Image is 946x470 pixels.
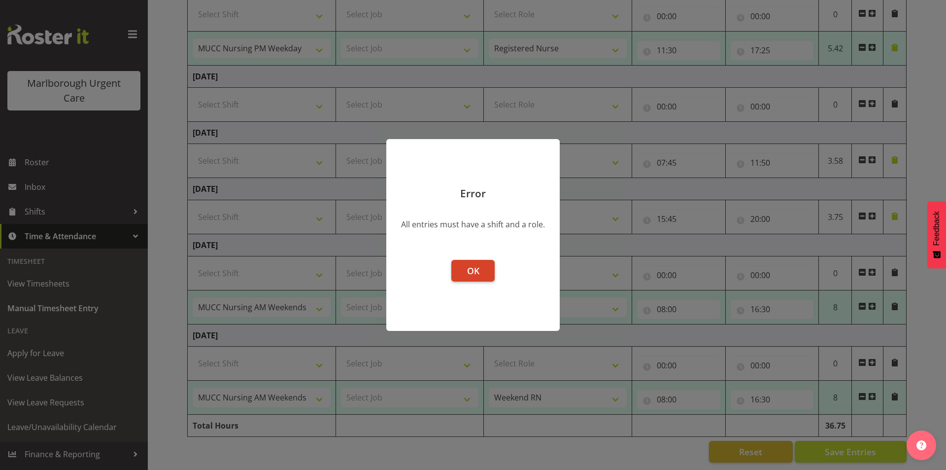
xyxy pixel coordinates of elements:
[401,218,545,230] div: All entries must have a shift and a role.
[467,265,479,277] span: OK
[927,201,946,268] button: Feedback - Show survey
[451,260,495,282] button: OK
[396,188,550,199] p: Error
[916,440,926,450] img: help-xxl-2.png
[932,211,941,246] span: Feedback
